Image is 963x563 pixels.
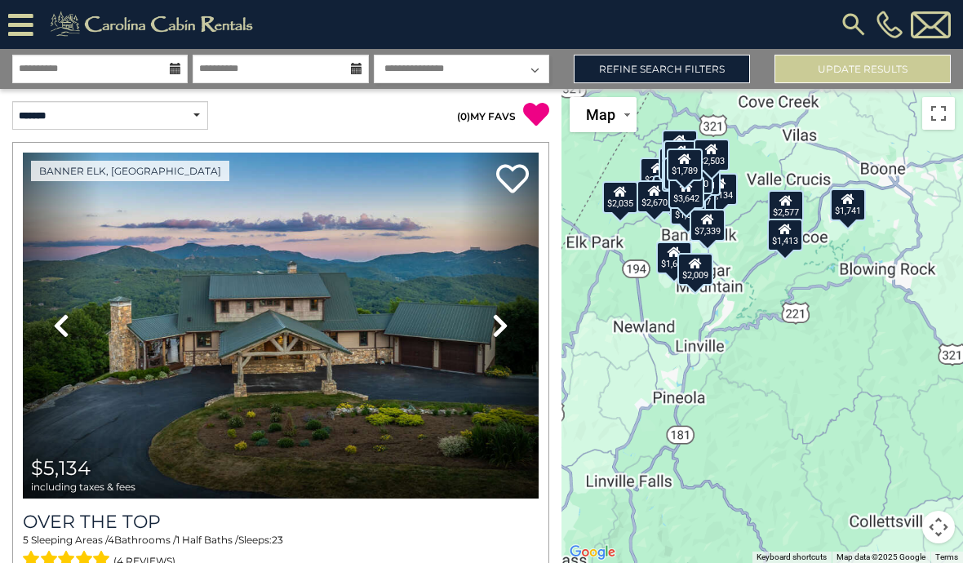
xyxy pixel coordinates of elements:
[830,188,866,221] div: $1,741
[602,181,638,214] div: $2,035
[23,534,29,546] span: 5
[574,55,750,83] a: Refine Search Filters
[768,189,804,222] div: $2,577
[586,106,615,123] span: Map
[690,208,726,241] div: $7,339
[23,511,539,533] a: Over The Top
[935,552,958,561] a: Terms (opens in new tab)
[872,11,907,38] a: [PHONE_NUMBER]
[31,481,135,492] span: including taxes & fees
[662,130,698,162] div: $1,036
[176,534,238,546] span: 1 Half Baths /
[703,173,739,206] div: $5,134
[839,10,868,39] img: search-regular.svg
[667,148,703,180] div: $1,789
[663,140,699,172] div: $2,013
[677,252,713,285] div: $2,009
[668,175,704,208] div: $3,642
[457,110,470,122] span: ( )
[570,97,637,132] button: Change map style
[774,55,951,83] button: Update Results
[457,110,516,122] a: (0)MY FAVS
[108,534,114,546] span: 4
[31,456,91,480] span: $5,134
[757,552,827,563] button: Keyboard shortcuts
[922,97,955,130] button: Toggle fullscreen view
[31,161,229,181] a: Banner Elk, [GEOGRAPHIC_DATA]
[694,139,730,171] div: $2,503
[659,148,695,180] div: $1,474
[837,552,925,561] span: Map data ©2025 Google
[663,157,699,189] div: $2,214
[272,534,283,546] span: 23
[640,157,676,189] div: $2,647
[23,153,539,499] img: thumbnail_167153549.jpeg
[460,110,467,122] span: 0
[566,542,619,563] img: Google
[656,241,692,273] div: $1,673
[767,218,803,250] div: $1,413
[662,158,698,191] div: $2,270
[922,511,955,543] button: Map camera controls
[670,193,706,225] div: $1,617
[637,180,673,212] div: $2,670
[496,162,529,197] a: Add to favorites
[566,542,619,563] a: Open this area in Google Maps (opens a new window)
[42,8,267,41] img: Khaki-logo.png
